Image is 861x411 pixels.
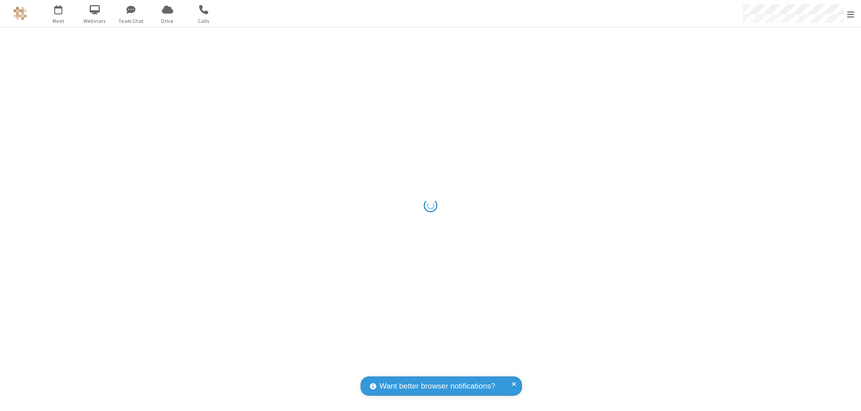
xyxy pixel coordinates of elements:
[78,17,112,25] span: Webinars
[379,380,495,392] span: Want better browser notifications?
[151,17,184,25] span: Drive
[114,17,148,25] span: Team Chat
[42,17,75,25] span: Meet
[187,17,221,25] span: Calls
[13,7,27,20] img: QA Selenium DO NOT DELETE OR CHANGE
